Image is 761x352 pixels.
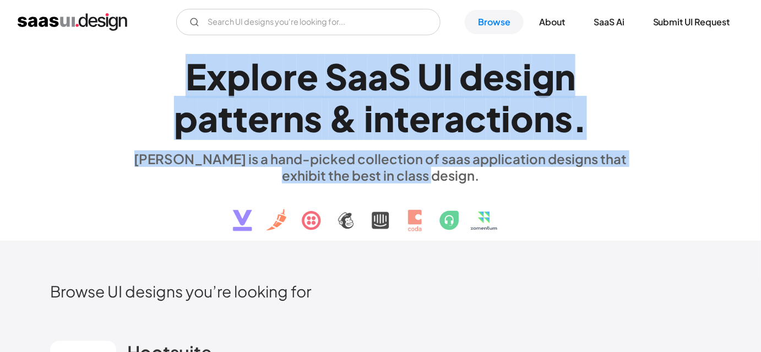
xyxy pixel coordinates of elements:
[580,10,638,34] a: SaaS Ai
[227,55,251,98] div: p
[368,55,388,98] div: a
[50,281,711,301] h2: Browse UI designs you’re looking for
[186,55,206,98] div: E
[283,55,297,98] div: r
[555,97,573,139] div: s
[269,97,283,139] div: r
[347,55,368,98] div: a
[534,97,555,139] div: n
[523,55,532,98] div: i
[198,97,218,139] div: a
[176,9,441,35] input: Search UI designs you're looking for...
[465,97,486,139] div: c
[248,97,269,139] div: e
[640,10,743,34] a: Submit UI Request
[394,97,409,139] div: t
[504,55,523,98] div: s
[297,55,318,98] div: e
[233,97,248,139] div: t
[555,55,575,98] div: n
[329,97,357,139] div: &
[174,97,198,139] div: p
[444,97,465,139] div: a
[431,97,444,139] div: r
[364,97,373,139] div: i
[304,97,322,139] div: s
[18,13,127,31] a: home
[443,55,453,98] div: I
[510,97,534,139] div: o
[218,97,233,139] div: t
[417,55,443,98] div: U
[127,55,634,140] h1: Explore SaaS UI design patterns & interactions.
[176,9,441,35] form: Email Form
[483,55,504,98] div: e
[532,55,555,98] div: g
[409,97,431,139] div: e
[283,97,304,139] div: n
[459,55,483,98] div: d
[388,55,411,98] div: S
[465,10,524,34] a: Browse
[486,97,501,139] div: t
[325,55,347,98] div: S
[206,55,227,98] div: x
[573,97,587,139] div: .
[127,150,634,183] div: [PERSON_NAME] is a hand-picked collection of saas application designs that exhibit the best in cl...
[214,183,547,241] img: text, icon, saas logo
[260,55,283,98] div: o
[526,10,578,34] a: About
[373,97,394,139] div: n
[501,97,510,139] div: i
[251,55,260,98] div: l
